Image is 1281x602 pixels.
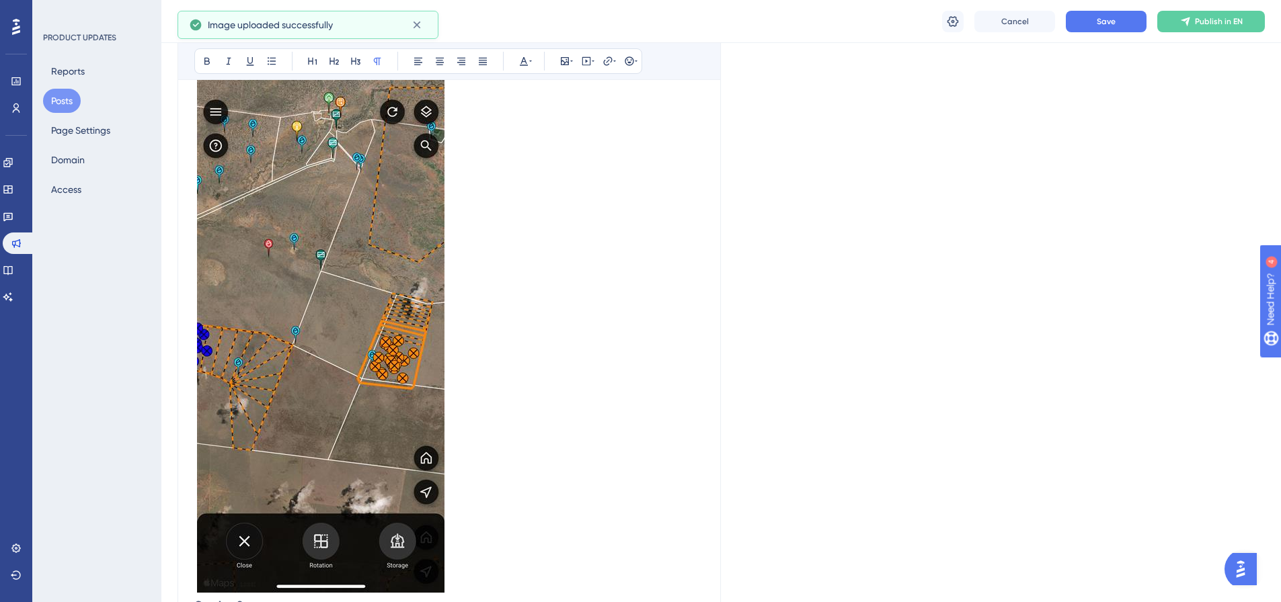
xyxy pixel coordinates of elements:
button: Domain [43,148,93,172]
button: Save [1066,11,1147,32]
button: Posts [43,89,81,113]
span: Need Help? [32,3,84,19]
button: Page Settings [43,118,118,142]
span: Cancel [1001,16,1029,27]
button: Cancel [974,11,1055,32]
span: Publish in EN [1195,16,1243,27]
div: PRODUCT UPDATES [43,32,116,43]
iframe: UserGuiding AI Assistant Launcher [1225,549,1265,589]
button: Access [43,177,89,202]
div: 4 [93,7,98,17]
span: Image uploaded successfully [208,17,333,33]
span: Save [1097,16,1116,27]
button: Publish in EN [1157,11,1265,32]
button: Reports [43,59,93,83]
